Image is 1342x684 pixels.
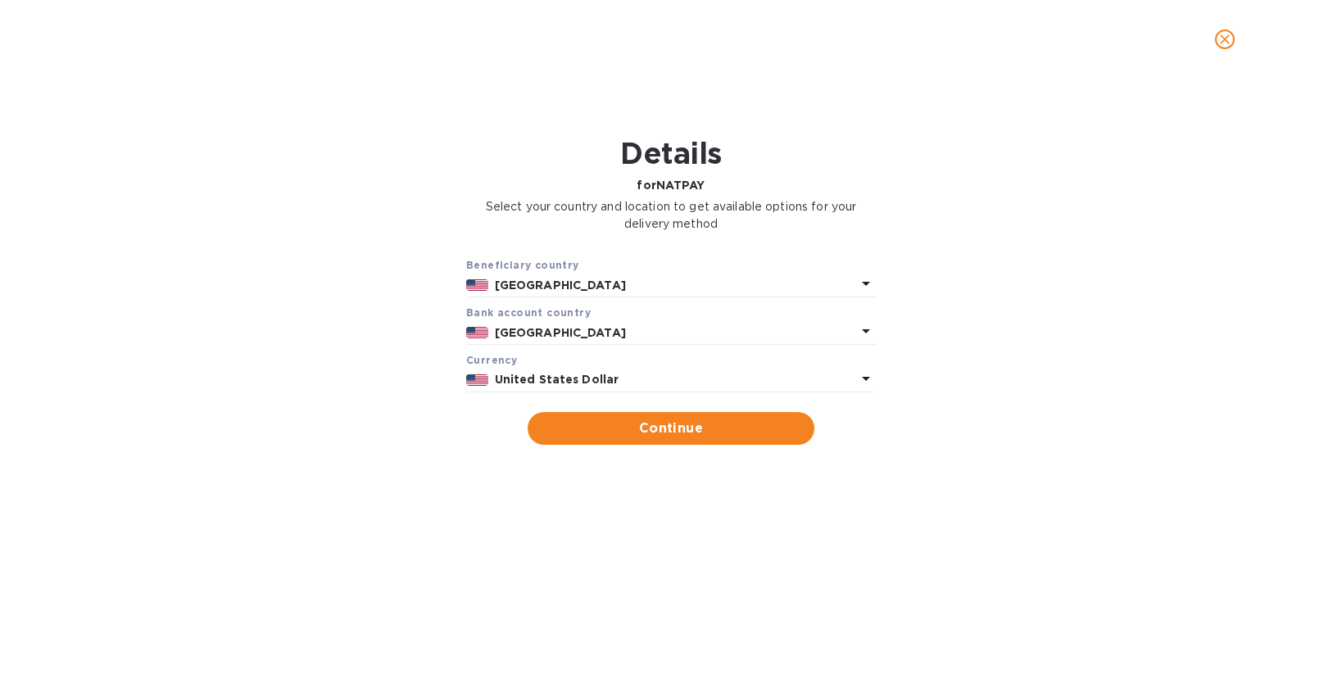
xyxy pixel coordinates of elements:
p: Select your country and location to get available options for your delivery method [466,198,876,233]
img: USD [466,374,488,386]
img: US [466,279,488,291]
b: [GEOGRAPHIC_DATA] [495,279,626,292]
b: United States Dollar [495,373,619,386]
b: for NATPAY [637,179,705,192]
img: US [466,327,488,338]
button: Continue [528,412,814,445]
h1: Details [466,136,876,170]
b: Beneficiary country [466,259,579,271]
button: close [1205,20,1245,59]
b: [GEOGRAPHIC_DATA] [495,326,626,339]
b: Bank account cоuntry [466,306,591,319]
span: Continue [541,419,801,438]
b: Currency [466,354,517,366]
